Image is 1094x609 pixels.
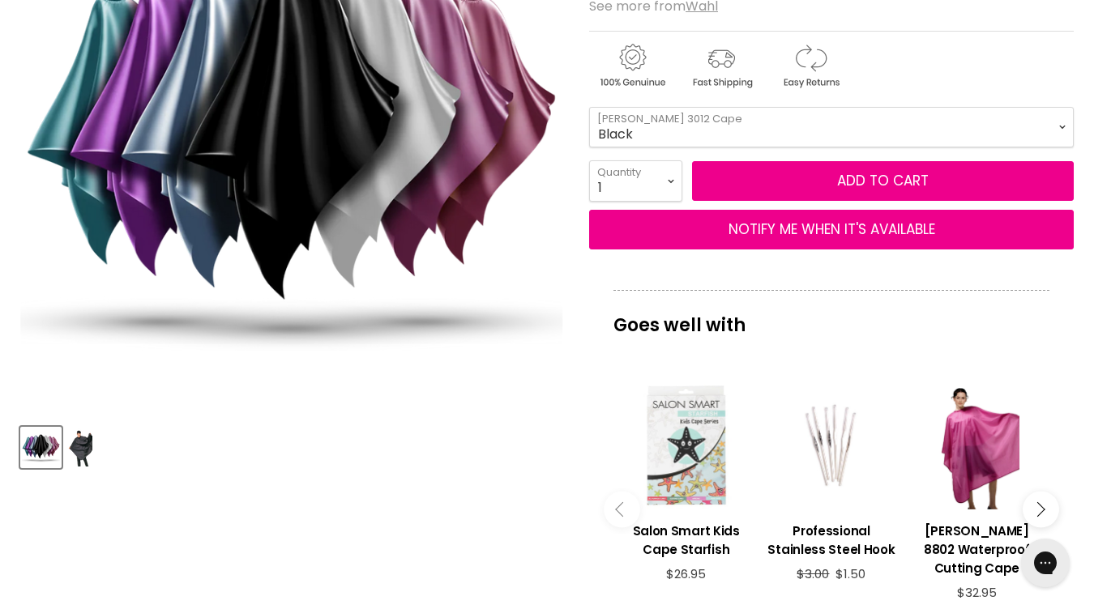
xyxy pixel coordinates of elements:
span: $32.95 [957,584,997,601]
h3: Professional Stainless Steel Hook [767,522,895,559]
div: Product thumbnails [18,422,566,468]
iframe: Gorgias live chat messenger [1013,533,1078,593]
img: Wahl 3012 Polyester Cutting Cape [22,428,60,466]
img: Wahl 3012 Polyester Cutting Cape [68,428,92,466]
select: Quantity [589,160,682,201]
h3: Salon Smart Kids Cape Starfish [622,522,750,559]
span: Add to cart [837,171,929,190]
span: $3.00 [797,565,829,582]
button: Wahl 3012 Polyester Cutting Cape [66,427,94,468]
h3: [PERSON_NAME] 8802 Waterproof Cutting Cape [912,522,1041,577]
span: $26.95 [666,565,706,582]
img: shipping.gif [678,41,764,91]
button: NOTIFY ME WHEN IT'S AVAILABLE [589,210,1074,250]
p: Goes well with [613,290,1049,343]
img: returns.gif [767,41,853,91]
span: $1.50 [835,565,865,582]
a: View product:Salon Smart Kids Cape Starfish [622,509,750,567]
a: View product:Wahl 8802 Waterproof Cutting Cape [912,509,1041,586]
button: Wahl 3012 Polyester Cutting Cape [20,427,62,468]
a: View product:Professional Stainless Steel Hook [767,509,895,567]
img: genuine.gif [589,41,675,91]
button: Add to cart [692,161,1074,202]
